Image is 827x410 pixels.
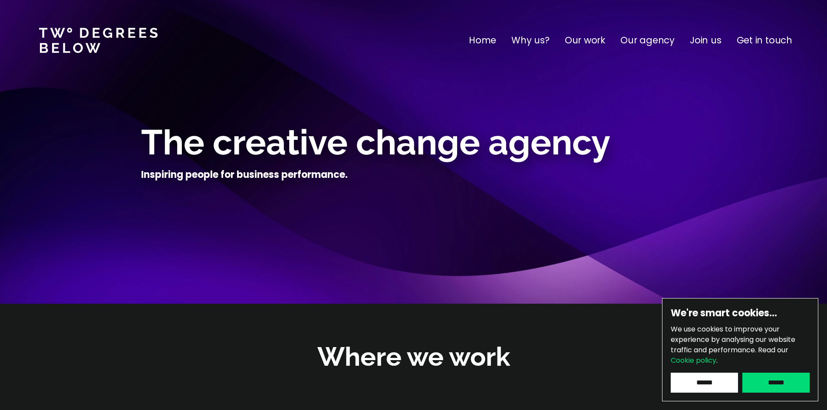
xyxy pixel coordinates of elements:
[671,345,788,365] span: Read our .
[671,355,716,365] a: Cookie policy
[620,33,675,47] a: Our agency
[141,168,348,181] h4: Inspiring people for business performance.
[671,324,810,366] p: We use cookies to improve your experience by analysing our website traffic and performance.
[511,33,550,47] a: Why us?
[690,33,722,47] a: Join us
[469,33,496,47] a: Home
[565,33,605,47] a: Our work
[317,339,510,374] h2: Where we work
[671,307,810,320] h6: We're smart cookies…
[737,33,792,47] a: Get in touch
[141,122,610,163] span: The creative change agency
